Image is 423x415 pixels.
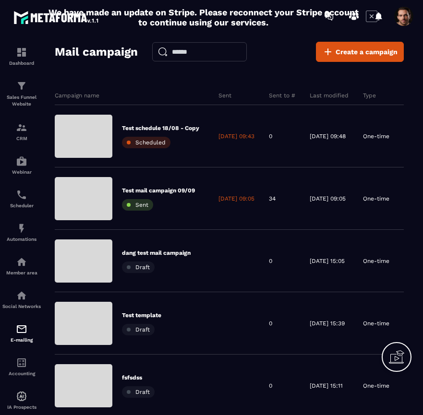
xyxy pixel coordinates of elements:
p: IA Prospects [2,404,41,410]
p: One-time [363,320,389,327]
a: accountantaccountantAccounting [2,350,41,383]
a: emailemailE-mailing [2,316,41,350]
h2: We have made an update on Stripe. Please reconnect your Stripe account to continue using our serv... [46,7,361,27]
a: social-networksocial-networkSocial Networks [2,283,41,316]
p: Last modified [310,92,349,99]
p: Test template [122,311,161,319]
a: formationformationDashboard [2,39,41,73]
img: automations [16,155,27,167]
p: Automations [2,237,41,242]
span: Create a campaign [336,47,398,57]
p: dang test mail campaign [122,249,191,257]
img: automations [16,223,27,234]
img: logo [13,9,100,26]
p: 34 [269,195,276,202]
p: Scheduler [2,203,41,208]
p: One-time [363,132,389,140]
a: schedulerschedulerScheduler [2,182,41,215]
a: automationsautomationsAutomations [2,215,41,249]
p: One-time [363,382,389,390]
p: Webinar [2,169,41,175]
p: [DATE] 15:39 [310,320,345,327]
img: scheduler [16,189,27,201]
img: social-network [16,290,27,301]
p: [DATE] 09:43 [218,132,254,140]
p: Dashboard [2,60,41,66]
p: 0 [269,320,272,327]
span: Draft [135,264,150,271]
p: [DATE] 15:11 [310,382,343,390]
img: formation [16,122,27,133]
span: Scheduled [135,139,166,146]
a: formationformationSales Funnel Website [2,73,41,115]
p: Test mail campaign 09/09 [122,187,195,194]
a: automationsautomationsMember area [2,249,41,283]
p: Sales Funnel Website [2,94,41,107]
img: automations [16,256,27,268]
p: [DATE] 09:05 [218,195,254,202]
p: [DATE] 09:48 [310,132,346,140]
span: Draft [135,389,150,395]
p: E-mailing [2,337,41,343]
p: CRM [2,136,41,141]
p: One-time [363,257,389,265]
p: fsfsdss [122,374,155,381]
h2: Mail campaign [55,42,138,61]
a: Create a campaign [316,42,404,62]
p: [DATE] 09:05 [310,195,346,202]
p: 0 [269,132,272,140]
a: automationsautomationsWebinar [2,148,41,182]
span: Draft [135,326,150,333]
img: accountant [16,357,27,368]
p: One-time [363,195,389,202]
img: formation [16,47,27,58]
p: Accounting [2,371,41,376]
p: Sent [218,92,231,99]
p: 0 [269,257,272,265]
p: Sent to # [269,92,295,99]
img: email [16,323,27,335]
p: [DATE] 15:05 [310,257,345,265]
img: automations [16,391,27,402]
p: Type [363,92,376,99]
p: Social Networks [2,304,41,309]
p: Campaign name [55,92,99,99]
p: Member area [2,270,41,275]
p: 0 [269,382,272,390]
a: formationformationCRM [2,115,41,148]
span: Sent [135,202,148,208]
img: formation [16,80,27,92]
p: Test schedule 18/08 - Copy [122,124,199,132]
